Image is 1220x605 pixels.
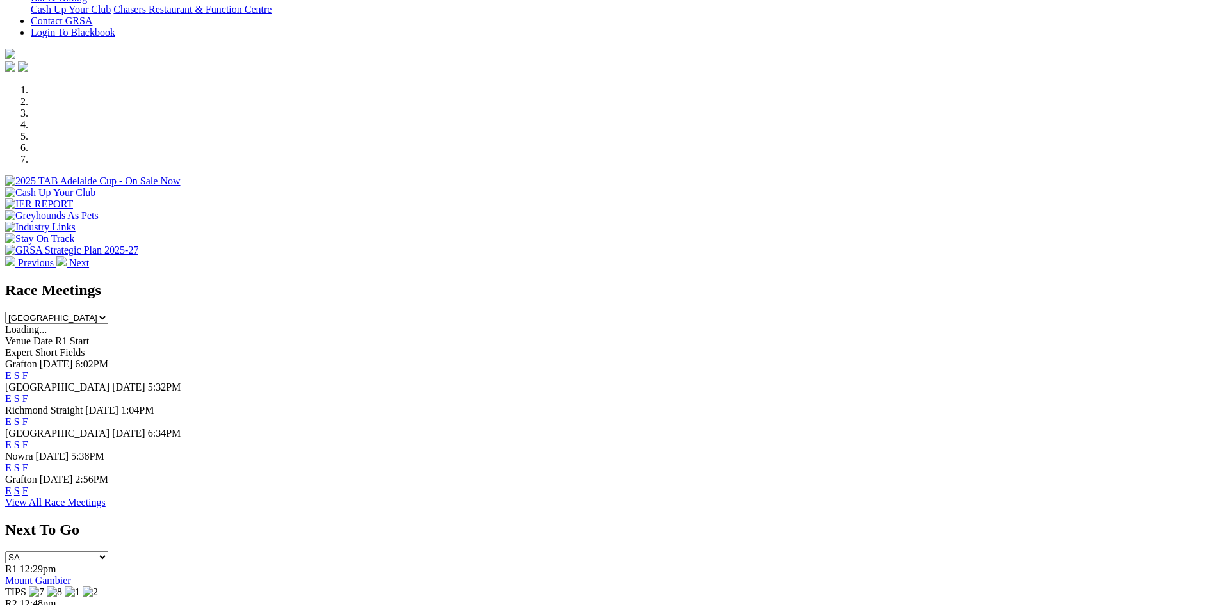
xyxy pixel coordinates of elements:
[47,586,62,598] img: 8
[22,416,28,427] a: F
[83,586,98,598] img: 2
[22,439,28,450] a: F
[5,521,1215,538] h2: Next To Go
[5,405,83,415] span: Richmond Straight
[5,370,12,381] a: E
[56,257,89,268] a: Next
[14,439,20,450] a: S
[22,462,28,473] a: F
[5,393,12,404] a: E
[65,586,80,598] img: 1
[22,485,28,496] a: F
[112,428,145,439] span: [DATE]
[5,61,15,72] img: facebook.svg
[5,324,47,335] span: Loading...
[5,245,138,256] img: GRSA Strategic Plan 2025-27
[5,282,1215,299] h2: Race Meetings
[112,382,145,392] span: [DATE]
[14,462,20,473] a: S
[5,497,106,508] a: View All Race Meetings
[5,439,12,450] a: E
[85,405,118,415] span: [DATE]
[113,4,272,15] a: Chasers Restaurant & Function Centre
[5,49,15,59] img: logo-grsa-white.png
[5,175,181,187] img: 2025 TAB Adelaide Cup - On Sale Now
[31,27,115,38] a: Login To Blackbook
[5,347,33,358] span: Expert
[5,428,110,439] span: [GEOGRAPHIC_DATA]
[148,428,181,439] span: 6:34PM
[22,393,28,404] a: F
[36,451,69,462] span: [DATE]
[5,210,99,222] img: Greyhounds As Pets
[33,335,53,346] span: Date
[5,359,37,369] span: Grafton
[121,405,154,415] span: 1:04PM
[5,575,71,586] a: Mount Gambier
[14,370,20,381] a: S
[75,474,108,485] span: 2:56PM
[31,4,111,15] a: Cash Up Your Club
[5,257,56,268] a: Previous
[5,335,31,346] span: Venue
[5,382,110,392] span: [GEOGRAPHIC_DATA]
[60,347,85,358] span: Fields
[18,257,54,268] span: Previous
[148,382,181,392] span: 5:32PM
[35,347,58,358] span: Short
[5,485,12,496] a: E
[5,187,95,198] img: Cash Up Your Club
[5,462,12,473] a: E
[14,393,20,404] a: S
[55,335,89,346] span: R1 Start
[71,451,104,462] span: 5:38PM
[31,15,92,26] a: Contact GRSA
[31,4,1215,15] div: Bar & Dining
[5,563,17,574] span: R1
[40,359,73,369] span: [DATE]
[22,370,28,381] a: F
[5,416,12,427] a: E
[20,563,56,574] span: 12:29pm
[5,222,76,233] img: Industry Links
[56,256,67,266] img: chevron-right-pager-white.svg
[75,359,108,369] span: 6:02PM
[29,586,44,598] img: 7
[5,451,33,462] span: Nowra
[5,233,74,245] img: Stay On Track
[40,474,73,485] span: [DATE]
[18,61,28,72] img: twitter.svg
[5,198,73,210] img: IER REPORT
[5,256,15,266] img: chevron-left-pager-white.svg
[14,416,20,427] a: S
[5,586,26,597] span: TIPS
[14,485,20,496] a: S
[69,257,89,268] span: Next
[5,474,37,485] span: Grafton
